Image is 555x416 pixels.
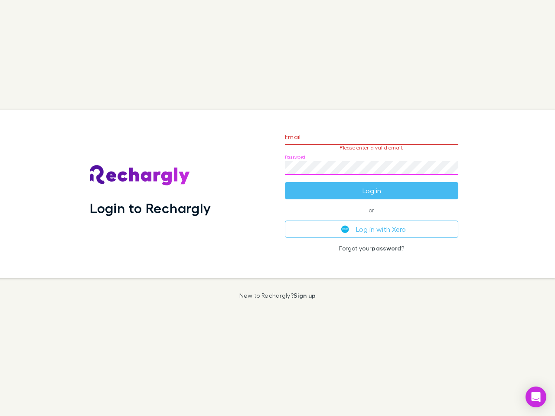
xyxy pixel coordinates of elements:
[526,387,546,407] div: Open Intercom Messenger
[341,225,349,233] img: Xero's logo
[285,145,458,151] p: Please enter a valid email.
[285,221,458,238] button: Log in with Xero
[239,292,316,299] p: New to Rechargly?
[294,292,316,299] a: Sign up
[285,154,305,160] label: Password
[90,200,211,216] h1: Login to Rechargly
[285,182,458,199] button: Log in
[90,165,190,186] img: Rechargly's Logo
[285,245,458,252] p: Forgot your ?
[372,244,401,252] a: password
